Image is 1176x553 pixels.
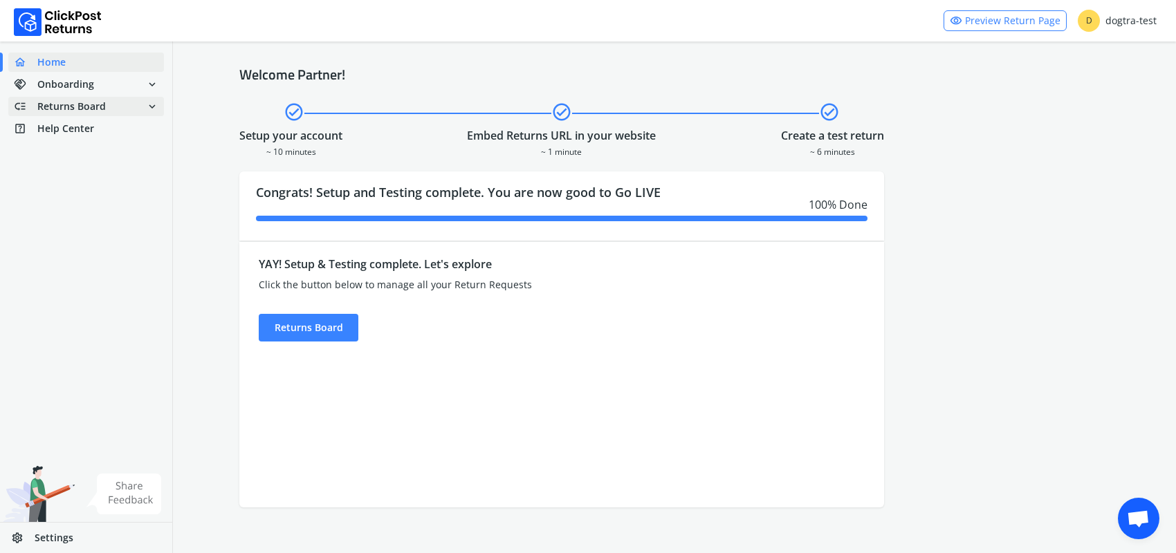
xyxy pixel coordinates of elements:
[14,75,37,94] span: handshake
[35,531,73,545] span: Settings
[37,55,66,69] span: Home
[146,75,158,94] span: expand_more
[8,53,164,72] a: homeHome
[37,122,94,135] span: Help Center
[239,144,342,158] div: ~ 10 minutes
[259,278,704,292] div: Click the button below to manage all your Return Requests
[239,171,884,241] div: Congrats! Setup and Testing complete. You are now good to Go LIVE
[37,100,106,113] span: Returns Board
[1078,10,1157,32] div: dogtra-test
[781,144,884,158] div: ~ 6 minutes
[86,474,162,514] img: share feedback
[467,144,656,158] div: ~ 1 minute
[239,66,1110,83] h4: Welcome Partner!
[284,100,304,124] span: check_circle
[1078,10,1100,32] span: D
[467,127,656,144] div: Embed Returns URL in your website
[8,119,164,138] a: help_centerHelp Center
[950,11,962,30] span: visibility
[551,100,572,124] span: check_circle
[256,196,867,213] div: 100 % Done
[944,10,1067,31] a: visibilityPreview Return Page
[14,119,37,138] span: help_center
[37,77,94,91] span: Onboarding
[819,100,840,124] span: check_circle
[11,528,35,547] span: settings
[14,53,37,72] span: home
[14,97,37,116] span: low_priority
[1118,498,1159,539] a: Open chat
[781,127,884,144] div: Create a test return
[259,256,704,272] div: YAY! Setup & Testing complete. Let's explore
[146,97,158,116] span: expand_more
[14,8,102,36] img: Logo
[259,314,358,341] div: Returns Board
[239,127,342,144] div: Setup your account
